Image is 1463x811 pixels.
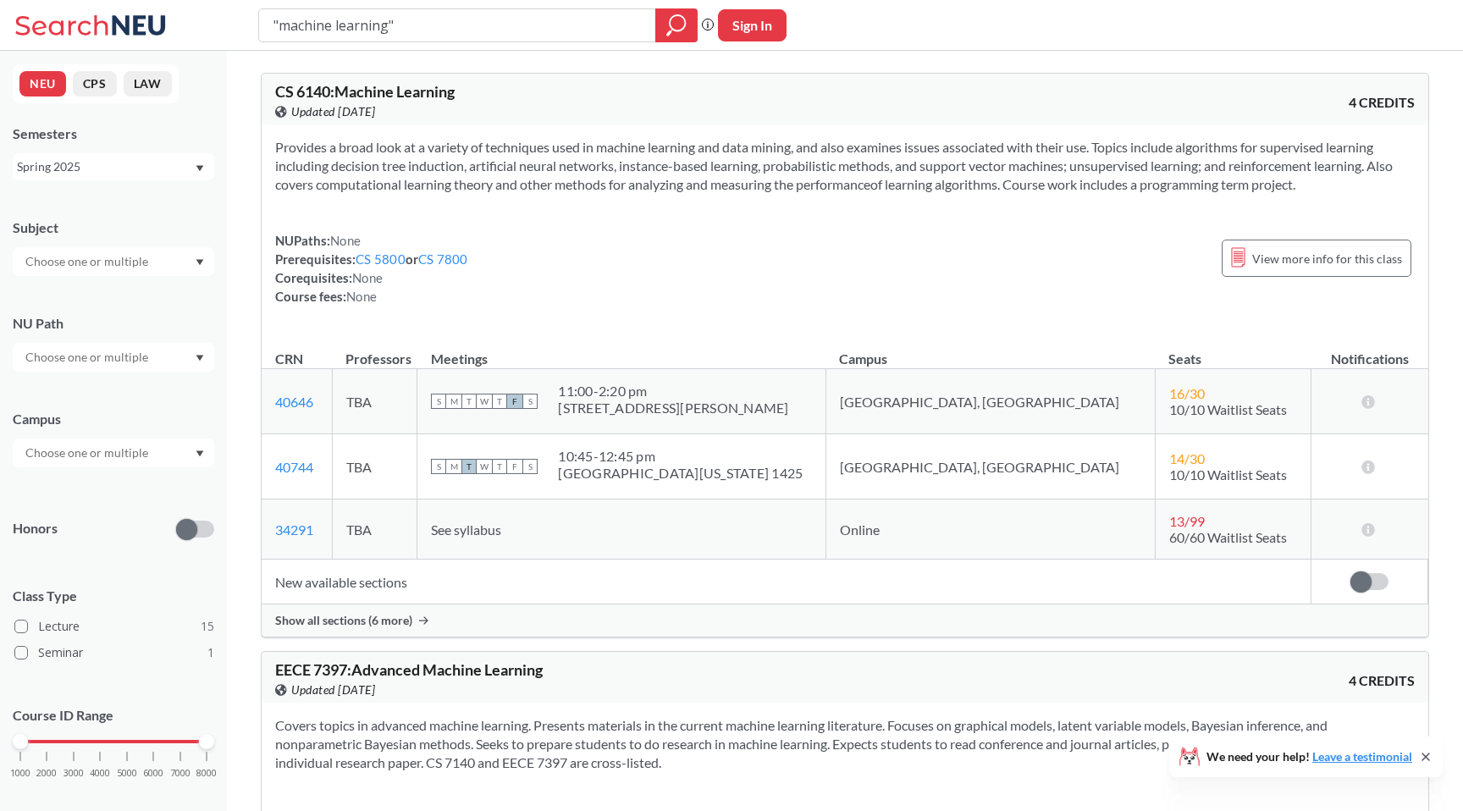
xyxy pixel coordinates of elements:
[275,613,412,628] span: Show all sections (6 more)
[17,251,159,272] input: Choose one or multiple
[446,394,461,409] span: M
[477,394,492,409] span: W
[417,333,825,369] th: Meetings
[201,617,214,636] span: 15
[196,259,204,266] svg: Dropdown arrow
[13,218,214,237] div: Subject
[492,459,507,474] span: T
[13,343,214,372] div: Dropdown arrow
[124,71,172,97] button: LAW
[558,465,803,482] div: [GEOGRAPHIC_DATA][US_STATE] 1425
[1169,401,1287,417] span: 10/10 Waitlist Seats
[143,769,163,778] span: 6000
[275,660,543,679] span: EECE 7397 : Advanced Machine Learning
[1169,466,1287,483] span: 10/10 Waitlist Seats
[666,14,687,37] svg: magnifying glass
[1169,529,1287,545] span: 60/60 Waitlist Seats
[275,82,455,101] span: CS 6140 : Machine Learning
[332,434,417,499] td: TBA
[275,350,303,368] div: CRN
[13,706,214,725] p: Course ID Range
[1169,450,1205,466] span: 14 / 30
[275,716,1415,772] section: Covers topics in advanced machine learning. Presents materials in the current machine learning li...
[196,165,204,172] svg: Dropdown arrow
[73,71,117,97] button: CPS
[1169,385,1205,401] span: 16 / 30
[1349,93,1415,112] span: 4 CREDITS
[492,394,507,409] span: T
[14,615,214,637] label: Lecture
[431,459,446,474] span: S
[1155,333,1311,369] th: Seats
[170,769,190,778] span: 7000
[275,394,313,410] a: 40646
[10,769,30,778] span: 1000
[1206,751,1412,763] span: We need your help!
[418,251,468,267] a: CS 7800
[825,434,1155,499] td: [GEOGRAPHIC_DATA], [GEOGRAPHIC_DATA]
[19,71,66,97] button: NEU
[117,769,137,778] span: 5000
[1312,749,1412,764] a: Leave a testimonial
[431,521,501,538] span: See syllabus
[17,157,194,176] div: Spring 2025
[17,443,159,463] input: Choose one or multiple
[275,521,313,538] a: 34291
[352,270,383,285] span: None
[13,439,214,467] div: Dropdown arrow
[507,459,522,474] span: F
[522,459,538,474] span: S
[558,383,788,400] div: 11:00 - 2:20 pm
[291,681,375,699] span: Updated [DATE]
[275,138,1415,194] section: Provides a broad look at a variety of techniques used in machine learning and data mining, and al...
[13,153,214,180] div: Spring 2025Dropdown arrow
[196,450,204,457] svg: Dropdown arrow
[13,314,214,333] div: NU Path
[332,333,417,369] th: Professors
[17,347,159,367] input: Choose one or multiple
[332,369,417,434] td: TBA
[272,11,643,40] input: Class, professor, course number, "phrase"
[196,769,217,778] span: 8000
[461,394,477,409] span: T
[558,448,803,465] div: 10:45 - 12:45 pm
[446,459,461,474] span: M
[507,394,522,409] span: F
[275,459,313,475] a: 40744
[330,233,361,248] span: None
[13,247,214,276] div: Dropdown arrow
[1311,333,1428,369] th: Notifications
[522,394,538,409] span: S
[356,251,406,267] a: CS 5800
[1349,671,1415,690] span: 4 CREDITS
[477,459,492,474] span: W
[825,369,1155,434] td: [GEOGRAPHIC_DATA], [GEOGRAPHIC_DATA]
[14,642,214,664] label: Seminar
[207,643,214,662] span: 1
[13,519,58,538] p: Honors
[332,499,417,560] td: TBA
[196,355,204,361] svg: Dropdown arrow
[90,769,110,778] span: 4000
[825,333,1155,369] th: Campus
[262,604,1428,637] div: Show all sections (6 more)
[13,587,214,605] span: Class Type
[461,459,477,474] span: T
[825,499,1155,560] td: Online
[13,410,214,428] div: Campus
[346,289,377,304] span: None
[718,9,787,41] button: Sign In
[291,102,375,121] span: Updated [DATE]
[558,400,788,417] div: [STREET_ADDRESS][PERSON_NAME]
[655,8,698,42] div: magnifying glass
[431,394,446,409] span: S
[36,769,57,778] span: 2000
[63,769,84,778] span: 3000
[13,124,214,143] div: Semesters
[275,231,468,306] div: NUPaths: Prerequisites: or Corequisites: Course fees:
[1169,513,1205,529] span: 13 / 99
[262,560,1311,604] td: New available sections
[1252,248,1402,269] span: View more info for this class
